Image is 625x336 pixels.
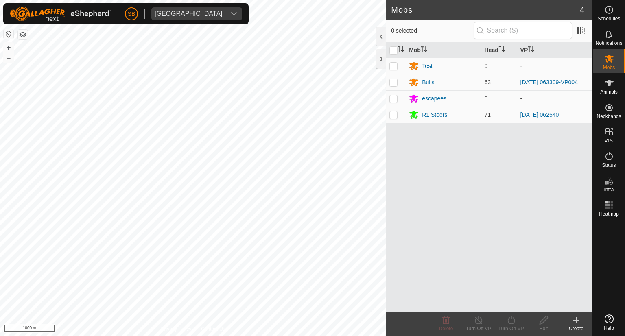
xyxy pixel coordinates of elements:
[4,29,13,39] button: Reset Map
[201,325,225,333] a: Contact Us
[474,22,572,39] input: Search (S)
[603,65,615,70] span: Mobs
[422,78,434,87] div: Bulls
[602,163,616,168] span: Status
[600,89,618,94] span: Animals
[391,26,473,35] span: 0 selected
[580,4,584,16] span: 4
[226,7,242,20] div: dropdown trigger
[422,94,446,103] div: escapees
[485,95,488,102] span: 0
[10,7,111,21] img: Gallagher Logo
[527,325,560,332] div: Edit
[604,187,614,192] span: Infra
[4,43,13,52] button: +
[128,10,135,18] span: SB
[421,47,427,53] p-sorticon: Activate to sort
[498,47,505,53] p-sorticon: Activate to sort
[597,114,621,119] span: Neckbands
[517,58,592,74] td: -
[520,79,578,85] a: [DATE] 063309-VP004
[596,41,622,46] span: Notifications
[398,47,404,53] p-sorticon: Activate to sort
[422,62,433,70] div: Test
[4,53,13,63] button: –
[599,212,619,216] span: Heatmap
[604,326,614,331] span: Help
[604,138,613,143] span: VPs
[517,90,592,107] td: -
[485,63,488,69] span: 0
[528,47,534,53] p-sorticon: Activate to sort
[560,325,592,332] div: Create
[520,111,559,118] a: [DATE] 062540
[422,111,447,119] div: R1 Steers
[406,42,481,58] th: Mob
[593,311,625,334] a: Help
[18,30,28,39] button: Map Layers
[485,111,491,118] span: 71
[597,16,620,21] span: Schedules
[151,7,226,20] span: Tangihanga station
[155,11,223,17] div: [GEOGRAPHIC_DATA]
[391,5,580,15] h2: Mobs
[481,42,517,58] th: Head
[462,325,495,332] div: Turn Off VP
[439,326,453,332] span: Delete
[485,79,491,85] span: 63
[495,325,527,332] div: Turn On VP
[517,42,592,58] th: VP
[161,325,192,333] a: Privacy Policy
